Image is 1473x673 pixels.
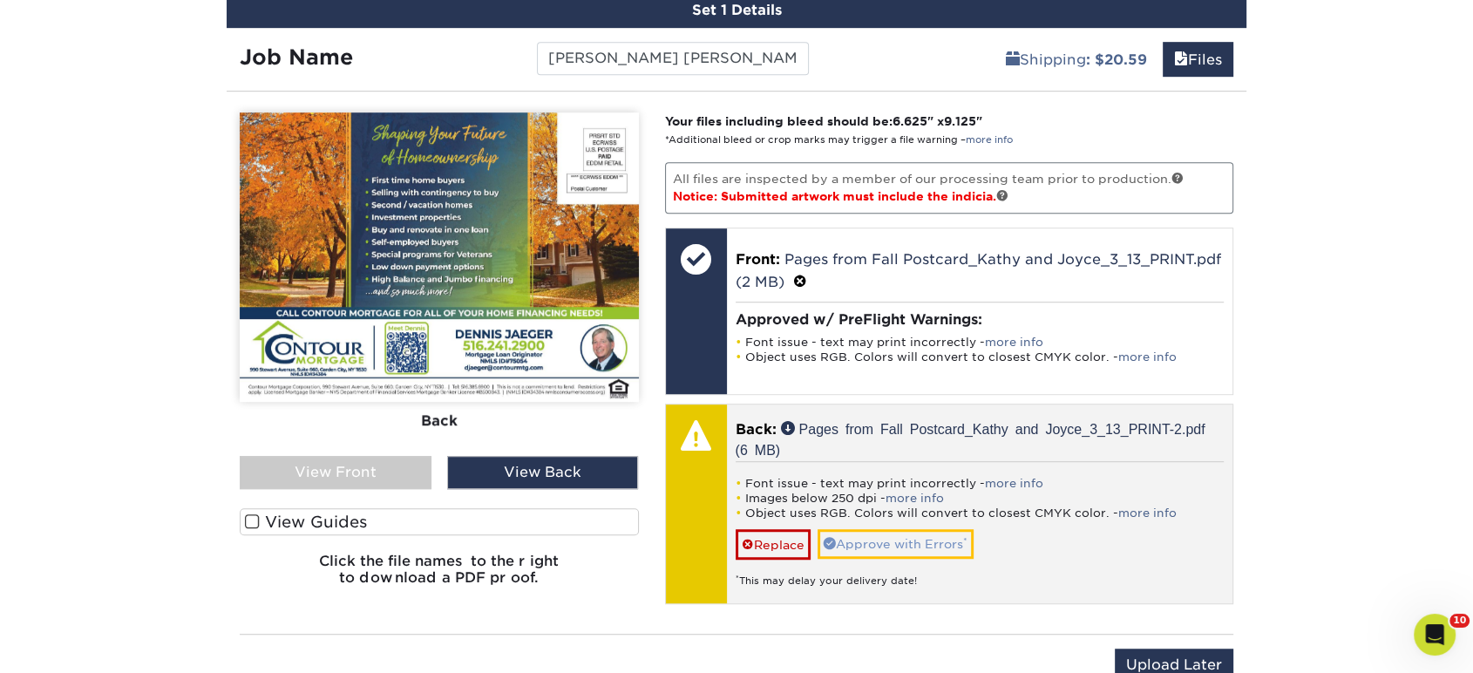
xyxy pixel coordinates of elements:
iframe: Intercom live chat [1414,614,1456,656]
a: more info [886,492,944,505]
b: : $20.59 [1086,51,1147,68]
div: View Front [240,456,431,489]
a: more info [1118,506,1177,520]
a: Replace [736,529,811,560]
span: shipping [1006,51,1020,68]
li: Font issue - text may print incorrectly - [736,335,1225,350]
li: Object uses RGB. Colors will convert to closest CMYK color. - [736,506,1225,520]
p: All files are inspected by a member of our processing team prior to production. [665,162,1234,214]
a: Pages from Fall Postcard_Kathy and Joyce_3_13_PRINT.pdf (2 MB) [736,251,1221,290]
span: files [1174,51,1188,68]
a: more info [1118,350,1177,364]
span: 6.625 [893,114,927,128]
strong: Job Name [240,44,353,70]
span: 9.125 [944,114,976,128]
strong: Your files including bleed should be: " x " [665,114,982,128]
div: This may delay your delivery date! [736,560,1225,588]
h4: Approved w/ PreFlight Warnings: [736,311,1225,328]
a: more info [985,477,1043,490]
div: Back [240,402,639,440]
a: more info [985,336,1043,349]
li: Font issue - text may print incorrectly - [736,476,1225,491]
a: Files [1163,42,1233,77]
span: Back: [736,421,777,438]
div: View Back [447,456,639,489]
span: Notice: Submitted artwork must include the indicia. [673,189,1008,203]
input: Enter a job name [537,42,808,75]
small: *Additional bleed or crop marks may trigger a file warning – [665,134,1013,146]
a: Shipping: $20.59 [994,42,1158,77]
span: Front: [736,251,780,268]
label: View Guides [240,508,639,535]
a: Approve with Errors* [818,529,974,559]
li: Object uses RGB. Colors will convert to closest CMYK color. - [736,350,1225,364]
a: Pages from Fall Postcard_Kathy and Joyce_3_13_PRINT-2.pdf (6 MB) [736,421,1205,456]
li: Images below 250 dpi - [736,491,1225,506]
span: 10 [1449,614,1470,628]
a: more info [966,134,1013,146]
h6: Click the file names to the right to download a PDF proof. [240,553,639,600]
